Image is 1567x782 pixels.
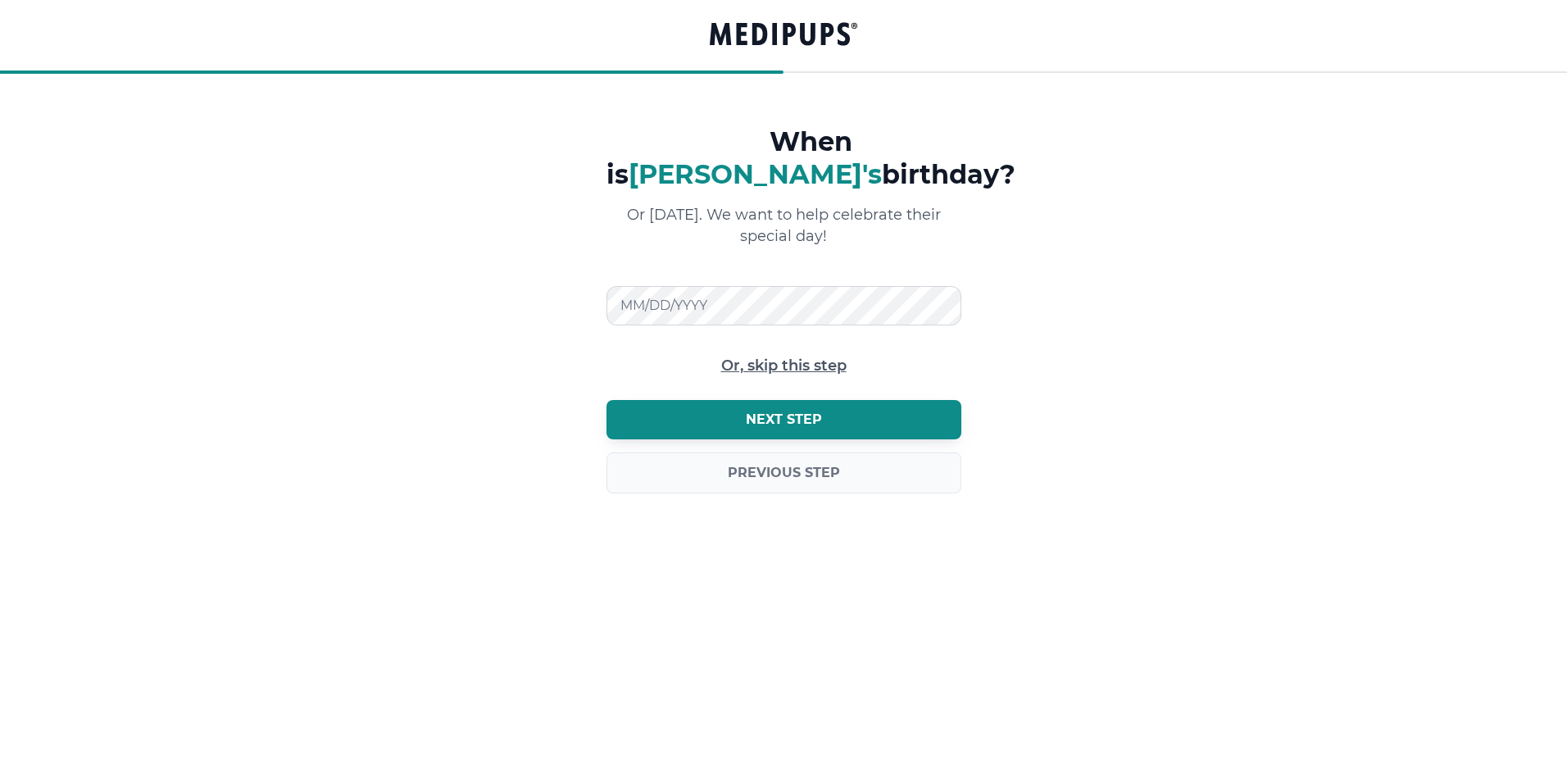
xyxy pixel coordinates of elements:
[710,19,857,52] a: Groove
[624,204,943,247] p: Or [DATE]. We want to help celebrate their special day!
[746,411,822,428] span: Next step
[606,125,1015,191] h3: When is birthday?
[728,465,840,481] span: Previous step
[629,158,882,190] span: [PERSON_NAME] 's
[721,358,847,374] button: Or, skip this step
[606,400,961,439] button: Next step
[606,452,961,493] button: Previous step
